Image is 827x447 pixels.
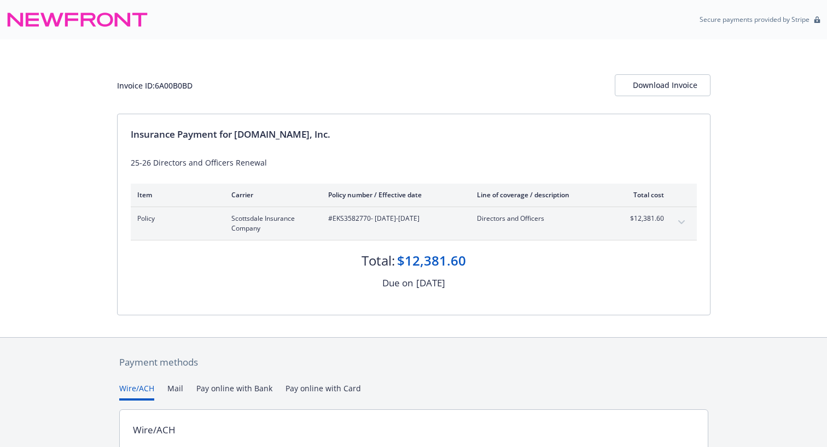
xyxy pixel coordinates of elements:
[382,276,413,290] div: Due on
[231,190,311,199] div: Carrier
[477,190,605,199] div: Line of coverage / description
[615,74,710,96] button: Download Invoice
[286,383,361,401] button: Pay online with Card
[167,383,183,401] button: Mail
[231,214,311,233] span: Scottsdale Insurance Company
[196,383,272,401] button: Pay online with Bank
[131,207,697,240] div: PolicyScottsdale Insurance Company#EKS3582770- [DATE]-[DATE]Directors and Officers$12,381.60expan...
[416,276,445,290] div: [DATE]
[477,214,605,224] span: Directors and Officers
[117,80,193,91] div: Invoice ID: 6A00B0BD
[119,383,154,401] button: Wire/ACH
[119,355,708,369] div: Payment methods
[131,157,697,168] div: 25-26 Directors and Officers Renewal
[137,190,214,199] div: Item
[133,423,176,437] div: Wire/ACH
[362,251,395,270] div: Total:
[397,251,466,270] div: $12,381.60
[673,214,690,231] button: expand content
[623,190,664,199] div: Total cost
[131,127,697,142] div: Insurance Payment for [DOMAIN_NAME], Inc.
[633,75,692,96] div: Download Invoice
[623,214,664,224] span: $12,381.60
[700,15,809,24] p: Secure payments provided by Stripe
[328,190,459,199] div: Policy number / Effective date
[328,214,459,224] span: #EKS3582770 - [DATE]-[DATE]
[137,214,214,224] span: Policy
